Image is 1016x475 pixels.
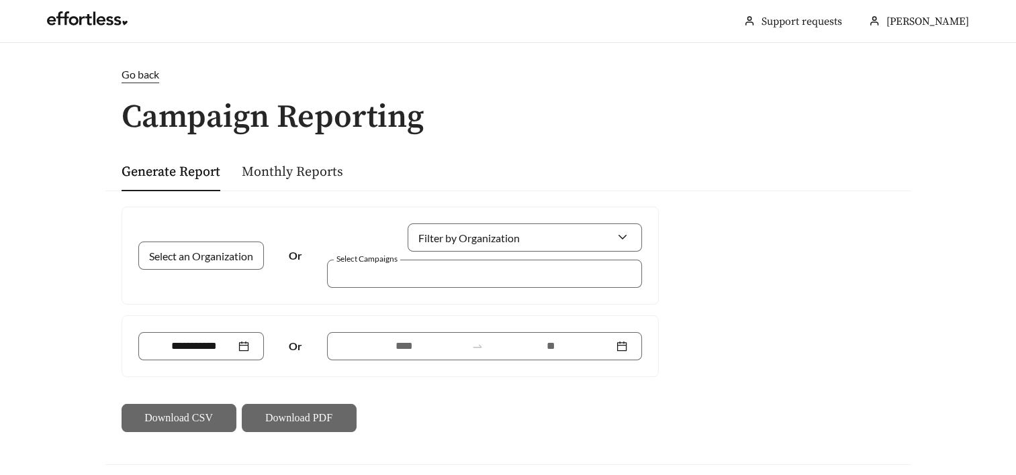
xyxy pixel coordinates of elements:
[471,340,483,352] span: swap-right
[122,164,220,180] a: Generate Report
[289,249,302,262] strong: Or
[289,339,302,352] strong: Or
[886,15,969,28] span: [PERSON_NAME]
[105,66,911,83] a: Go back
[471,340,483,352] span: to
[105,100,911,136] h1: Campaign Reporting
[761,15,842,28] a: Support requests
[122,404,236,432] button: Download CSV
[242,404,357,432] button: Download PDF
[122,68,159,81] span: Go back
[242,164,343,180] a: Monthly Reports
